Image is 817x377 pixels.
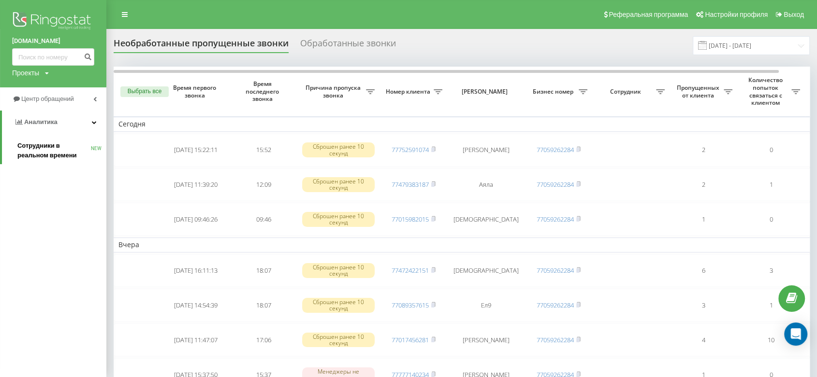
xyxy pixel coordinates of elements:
[162,168,230,201] td: [DATE] 11:39:20
[737,323,805,356] td: 10
[392,266,429,275] a: 77472422151
[230,203,297,236] td: 09:46
[120,86,169,97] button: Выбрать все
[302,333,375,347] div: Сброшен ранее 10 секунд
[162,323,230,356] td: [DATE] 11:47:07
[237,80,290,103] span: Время последнего звонка
[537,335,574,344] a: 77059262284
[670,203,737,236] td: 1
[670,323,737,356] td: 4
[2,111,106,134] a: Аналитика
[447,203,525,236] td: [DEMOGRAPHIC_DATA]
[230,254,297,287] td: 18:07
[455,88,516,96] span: [PERSON_NAME]
[705,11,768,18] span: Настройки профиля
[447,134,525,167] td: [PERSON_NAME]
[230,289,297,321] td: 18:07
[742,76,791,106] span: Количество попыток связаться с клиентом
[392,301,429,309] a: 77089357615
[597,88,656,96] span: Сотрудник
[302,263,375,278] div: Сброшен ранее 10 секунд
[784,322,807,346] div: Open Intercom Messenger
[670,289,737,321] td: 3
[230,134,297,167] td: 15:52
[737,134,805,167] td: 0
[114,38,289,53] div: Необработанные пропущенные звонки
[537,301,574,309] a: 77059262284
[670,168,737,201] td: 2
[230,323,297,356] td: 17:06
[302,142,375,157] div: Сброшен ранее 10 секунд
[302,298,375,312] div: Сброшен ранее 10 секунд
[300,38,396,53] div: Обработанные звонки
[784,11,804,18] span: Выход
[302,212,375,226] div: Сброшен ранее 10 секунд
[21,95,74,102] span: Центр обращений
[737,203,805,236] td: 0
[384,88,434,96] span: Номер клиента
[162,134,230,167] td: [DATE] 15:22:11
[529,88,579,96] span: Бизнес номер
[737,254,805,287] td: 3
[17,137,106,164] a: Сотрудники в реальном времениNEW
[392,215,429,223] a: 77015982015
[230,168,297,201] td: 12:09
[24,118,58,126] span: Аналитика
[674,84,724,99] span: Пропущенных от клиента
[12,36,94,46] a: [DOMAIN_NAME]
[162,289,230,321] td: [DATE] 14:54:39
[12,48,94,66] input: Поиск по номеру
[392,180,429,189] a: 77479383187
[302,177,375,192] div: Сброшен ранее 10 секунд
[737,168,805,201] td: 1
[162,254,230,287] td: [DATE] 16:11:13
[670,134,737,167] td: 2
[302,84,366,99] span: Причина пропуска звонка
[447,168,525,201] td: Аяла
[737,289,805,321] td: 1
[12,68,39,78] div: Проекты
[537,215,574,223] a: 77059262284
[392,145,429,154] a: 77752591074
[537,180,574,189] a: 77059262284
[12,10,94,34] img: Ringostat logo
[17,141,91,160] span: Сотрудники в реальном времени
[447,254,525,287] td: [DEMOGRAPHIC_DATA]
[447,323,525,356] td: [PERSON_NAME]
[392,335,429,344] a: 77017456281
[447,289,525,321] td: Ел9
[162,203,230,236] td: [DATE] 09:46:26
[670,254,737,287] td: 6
[537,266,574,275] a: 77059262284
[537,145,574,154] a: 77059262284
[170,84,222,99] span: Время первого звонка
[609,11,688,18] span: Реферальная программа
